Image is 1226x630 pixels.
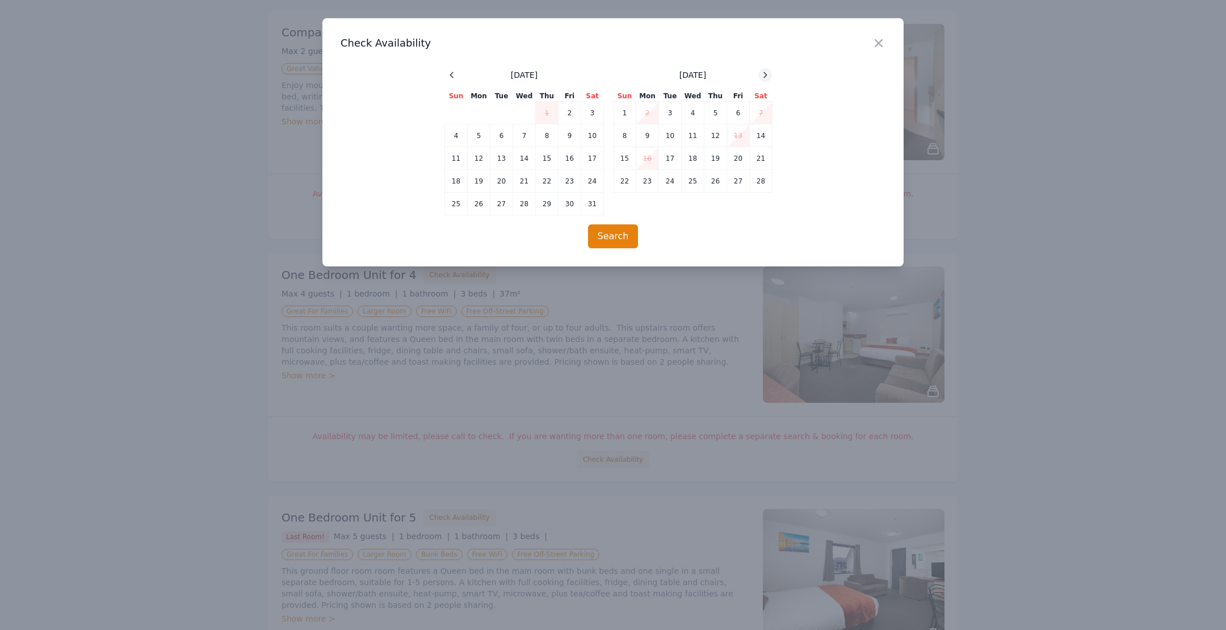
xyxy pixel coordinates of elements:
td: 16 [559,147,581,170]
td: 24 [659,170,682,193]
th: Sun [445,91,468,102]
td: 24 [581,170,604,193]
td: 13 [490,147,513,170]
td: 2 [559,102,581,124]
td: 28 [513,193,536,215]
td: 26 [704,170,727,193]
td: 12 [704,124,727,147]
td: 14 [513,147,536,170]
td: 20 [490,170,513,193]
th: Sun [614,91,636,102]
td: 6 [727,102,750,124]
td: 10 [659,124,682,147]
td: 9 [559,124,581,147]
th: Mon [468,91,490,102]
th: Sat [581,91,604,102]
td: 17 [581,147,604,170]
td: 11 [445,147,468,170]
td: 21 [750,147,772,170]
th: Fri [727,91,750,102]
td: 19 [704,147,727,170]
td: 10 [581,124,604,147]
td: 27 [490,193,513,215]
th: Tue [490,91,513,102]
button: Search [588,224,639,248]
td: 15 [536,147,559,170]
th: Sat [750,91,772,102]
th: Wed [513,91,536,102]
th: Thu [536,91,559,102]
td: 19 [468,170,490,193]
td: 26 [468,193,490,215]
span: [DATE] [511,69,538,81]
th: Mon [636,91,659,102]
td: 15 [614,147,636,170]
td: 8 [536,124,559,147]
td: 25 [682,170,704,193]
td: 23 [559,170,581,193]
td: 9 [636,124,659,147]
td: 22 [536,170,559,193]
td: 22 [614,170,636,193]
td: 1 [536,102,559,124]
td: 16 [636,147,659,170]
td: 21 [513,170,536,193]
h3: Check Availability [341,36,885,50]
td: 23 [636,170,659,193]
td: 5 [468,124,490,147]
td: 29 [536,193,559,215]
th: Fri [559,91,581,102]
td: 3 [659,102,682,124]
span: [DATE] [679,69,706,81]
td: 17 [659,147,682,170]
td: 28 [750,170,772,193]
th: Tue [659,91,682,102]
td: 5 [704,102,727,124]
td: 12 [468,147,490,170]
td: 3 [581,102,604,124]
td: 4 [445,124,468,147]
td: 8 [614,124,636,147]
td: 30 [559,193,581,215]
td: 2 [636,102,659,124]
td: 20 [727,147,750,170]
td: 4 [682,102,704,124]
td: 6 [490,124,513,147]
th: Wed [682,91,704,102]
td: 7 [513,124,536,147]
td: 14 [750,124,772,147]
td: 11 [682,124,704,147]
th: Thu [704,91,727,102]
td: 1 [614,102,636,124]
td: 7 [750,102,772,124]
td: 27 [727,170,750,193]
td: 18 [682,147,704,170]
td: 13 [727,124,750,147]
td: 31 [581,193,604,215]
td: 25 [445,193,468,215]
td: 18 [445,170,468,193]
